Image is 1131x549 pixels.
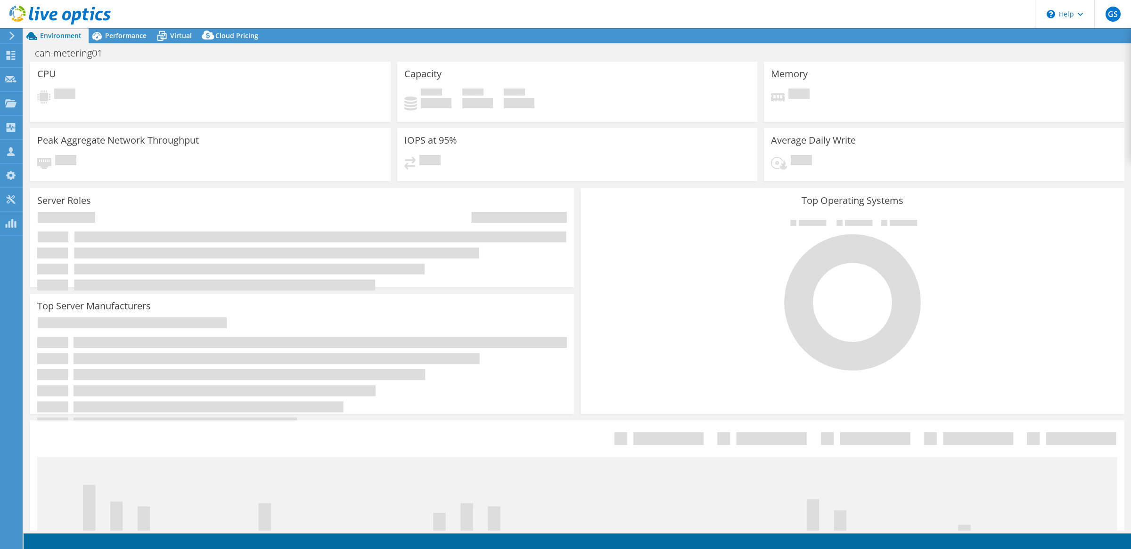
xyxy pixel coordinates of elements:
h3: Average Daily Write [771,135,856,145]
span: Pending [419,155,441,168]
h3: IOPS at 95% [404,135,457,145]
span: Pending [791,155,812,168]
span: Virtual [170,31,192,40]
span: Pending [54,89,75,101]
h3: Peak Aggregate Network Throughput [37,135,199,145]
h3: Top Server Manufacturers [37,301,151,311]
span: Used [421,89,442,98]
h1: can-metering01 [31,48,117,58]
span: Performance [105,31,147,40]
h3: CPU [37,69,56,79]
span: Cloud Pricing [215,31,258,40]
span: GS [1106,7,1121,22]
h4: 0 GiB [462,98,493,108]
h4: 0 GiB [504,98,534,108]
span: Environment [40,31,82,40]
h3: Memory [771,69,808,79]
span: Pending [788,89,810,101]
h3: Top Operating Systems [588,195,1117,206]
svg: \n [1047,10,1055,18]
h4: 0 GiB [421,98,451,108]
h3: Capacity [404,69,442,79]
span: Pending [55,155,76,168]
span: Free [462,89,484,98]
h3: Server Roles [37,195,91,206]
span: Total [504,89,525,98]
